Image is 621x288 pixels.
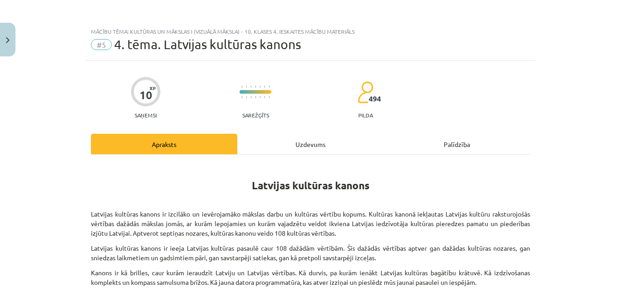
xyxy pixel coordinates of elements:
p: Latvijas kultūras kanons ir izcilāko un ievērojamāko mākslas darbu un kultūras vērtību kopums. Ku... [91,209,530,238]
img: icon-close-lesson-0947bae3869378f0d4975bcd49f059093ad1ed9edebbc8119c70593378902aed.svg [6,37,10,43]
img: icon-short-line-57e1e144782c952c97e751825c79c345078a6d821885a25fce030b3d8c18986b.svg [264,86,265,88]
strong: Latvijas kultūras kanons [252,179,370,192]
p: Latvijas kultūras kanons ir ieeja Latvijas kultūras pasaulē caur 108 dažādām vērtībām. Šīs dažādā... [91,243,530,263]
div: Uzdevums [237,134,384,154]
img: icon-short-line-57e1e144782c952c97e751825c79c345078a6d821885a25fce030b3d8c18986b.svg [269,86,270,88]
img: icon-short-line-57e1e144782c952c97e751825c79c345078a6d821885a25fce030b3d8c18986b.svg [246,86,247,88]
span: 4. tēma. Latvijas kultūras kanons [114,37,301,52]
img: icon-short-line-57e1e144782c952c97e751825c79c345078a6d821885a25fce030b3d8c18986b.svg [260,96,260,98]
span: 494 [369,95,381,103]
img: icon-short-line-57e1e144782c952c97e751825c79c345078a6d821885a25fce030b3d8c18986b.svg [260,86,260,88]
div: Mācību tēma: Kultūras un mākslas i (vizuālā māksla) - 10. klases 4. ieskaites mācību materiāls [91,28,530,35]
div: Palīdzība [384,134,530,154]
img: icon-short-line-57e1e144782c952c97e751825c79c345078a6d821885a25fce030b3d8c18986b.svg [255,86,256,88]
img: icon-short-line-57e1e144782c952c97e751825c79c345078a6d821885a25fce030b3d8c18986b.svg [246,96,247,98]
p: Sarežģīts [242,112,269,118]
img: icon-short-line-57e1e144782c952c97e751825c79c345078a6d821885a25fce030b3d8c18986b.svg [241,86,242,88]
img: icon-short-line-57e1e144782c952c97e751825c79c345078a6d821885a25fce030b3d8c18986b.svg [241,96,242,98]
img: icon-short-line-57e1e144782c952c97e751825c79c345078a6d821885a25fce030b3d8c18986b.svg [264,96,265,98]
img: students-c634bb4e5e11cddfef0936a35e636f08e4e9abd3cc4e673bd6f9a4125e45ecb1.svg [357,81,373,104]
p: Saņemsi [131,112,160,118]
img: icon-short-line-57e1e144782c952c97e751825c79c345078a6d821885a25fce030b3d8c18986b.svg [255,96,256,98]
span: XP [150,86,155,91]
img: icon-short-line-57e1e144782c952c97e751825c79c345078a6d821885a25fce030b3d8c18986b.svg [269,96,270,98]
div: 10 [140,89,152,101]
span: #5 [91,39,112,50]
div: Apraksts [91,134,237,154]
p: Kanons ir kā brilles, caur kurām ieraudzīt Latviju un Latvijas vērtības. Kā durvis, pa kurām ienā... [91,268,530,287]
p: pilda [358,112,373,118]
